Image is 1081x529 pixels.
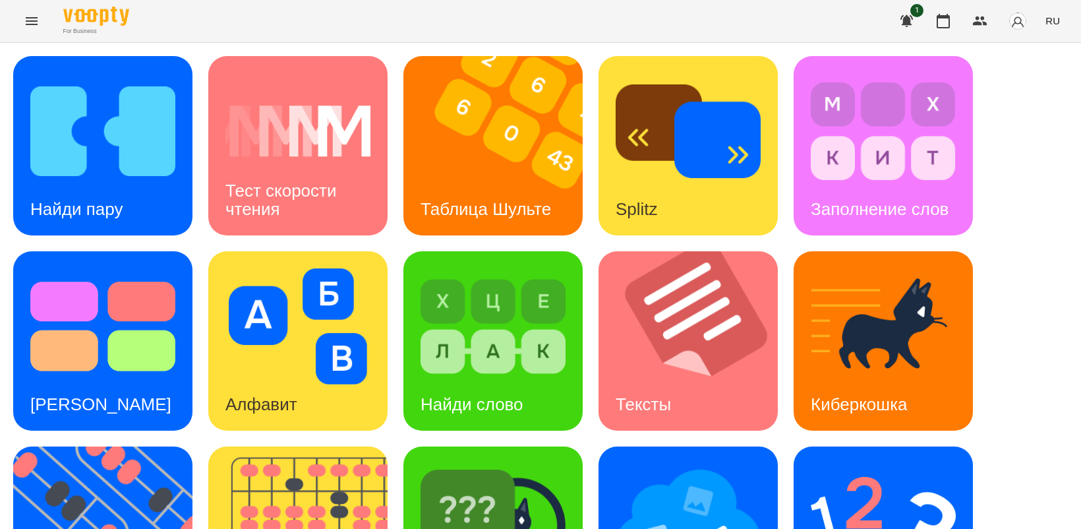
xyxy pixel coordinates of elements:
h3: Найди слово [421,394,523,414]
h3: Тексты [616,394,671,414]
h3: Таблица Шульте [421,199,551,219]
a: КиберкошкаКиберкошка [794,251,973,431]
span: 1 [910,4,923,17]
img: Заполнение слов [811,73,956,189]
span: RU [1045,14,1060,28]
h3: Алфавит [225,394,297,414]
img: Тест скорости чтения [225,73,370,189]
h3: Splitz [616,199,658,219]
button: RU [1040,9,1065,33]
img: avatar_s.png [1008,12,1027,30]
img: Алфавит [225,268,370,385]
img: Тест Струпа [30,268,175,385]
a: Найди словоНайди слово [403,251,583,431]
a: Тест скорости чтенияТест скорости чтения [208,56,388,235]
span: For Business [63,27,129,36]
a: Найди паруНайди пару [13,56,192,235]
h3: Тест скорости чтения [225,181,341,218]
img: Найди слово [421,268,566,385]
h3: Киберкошка [811,394,908,414]
a: АлфавитАлфавит [208,251,388,431]
h3: Найди пару [30,199,123,219]
a: Заполнение словЗаполнение слов [794,56,973,235]
img: Тексты [599,251,794,431]
img: Voopty Logo [63,7,129,26]
button: Menu [16,5,47,37]
h3: Заполнение слов [811,199,949,219]
img: Найди пару [30,73,175,189]
a: Тест Струпа[PERSON_NAME] [13,251,192,431]
img: Splitz [616,73,761,189]
h3: [PERSON_NAME] [30,394,171,414]
a: Таблица ШультеТаблица Шульте [403,56,583,235]
img: Таблица Шульте [403,56,599,235]
a: SplitzSplitz [599,56,778,235]
a: ТекстыТексты [599,251,778,431]
img: Киберкошка [811,268,956,385]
